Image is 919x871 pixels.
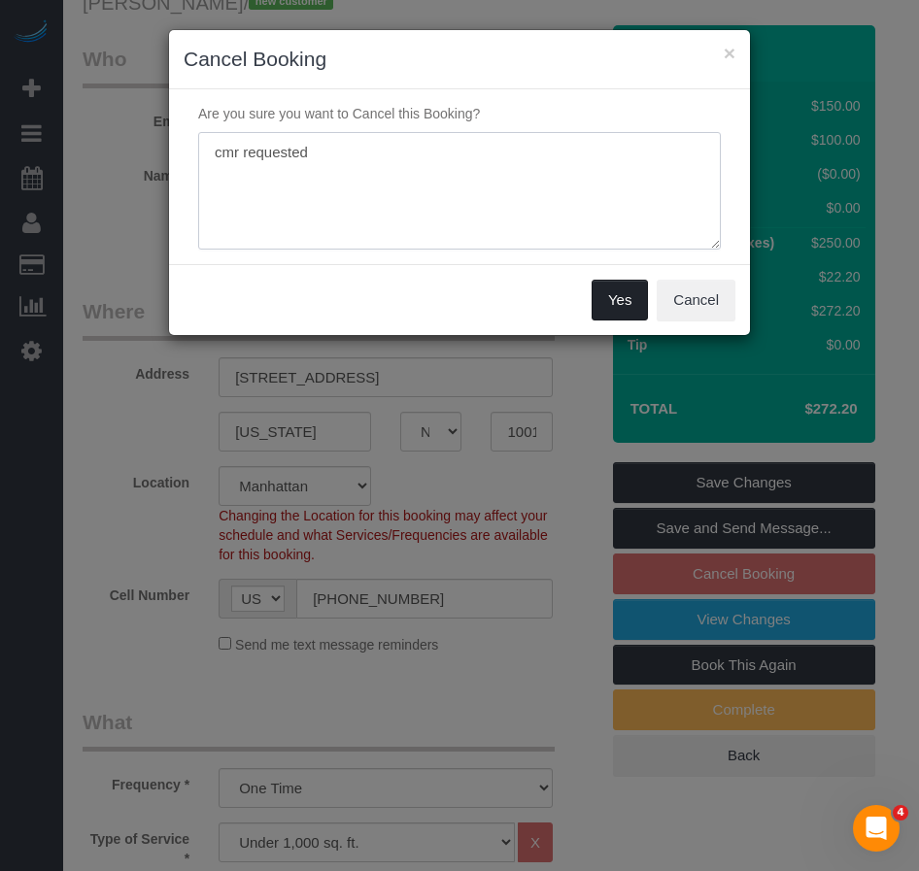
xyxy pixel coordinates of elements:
[184,104,735,123] p: Are you sure you want to Cancel this Booking?
[184,45,735,74] h3: Cancel Booking
[169,30,750,335] sui-modal: Cancel Booking
[893,805,908,821] span: 4
[724,43,735,63] button: ×
[592,280,648,320] button: Yes
[853,805,900,852] iframe: Intercom live chat
[657,280,735,320] button: Cancel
